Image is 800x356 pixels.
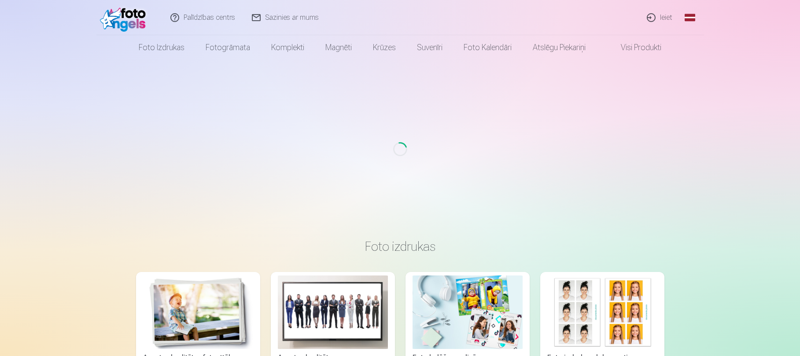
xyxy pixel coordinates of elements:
a: Fotogrāmata [195,35,261,60]
a: Atslēgu piekariņi [522,35,596,60]
img: Foto kolāža no divām fotogrāfijām [413,275,523,349]
img: Augstas kvalitātes grupu fotoattēlu izdrukas [278,275,388,349]
a: Visi produkti [596,35,672,60]
a: Magnēti [315,35,362,60]
a: Foto kalendāri [453,35,522,60]
h3: Foto izdrukas [143,239,657,254]
img: /fa1 [100,4,151,32]
a: Komplekti [261,35,315,60]
a: Foto izdrukas [128,35,195,60]
img: Augstas kvalitātes fotoattēlu izdrukas [143,275,253,349]
img: Foto izdrukas dokumentiem [547,275,657,349]
a: Krūzes [362,35,406,60]
a: Suvenīri [406,35,453,60]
